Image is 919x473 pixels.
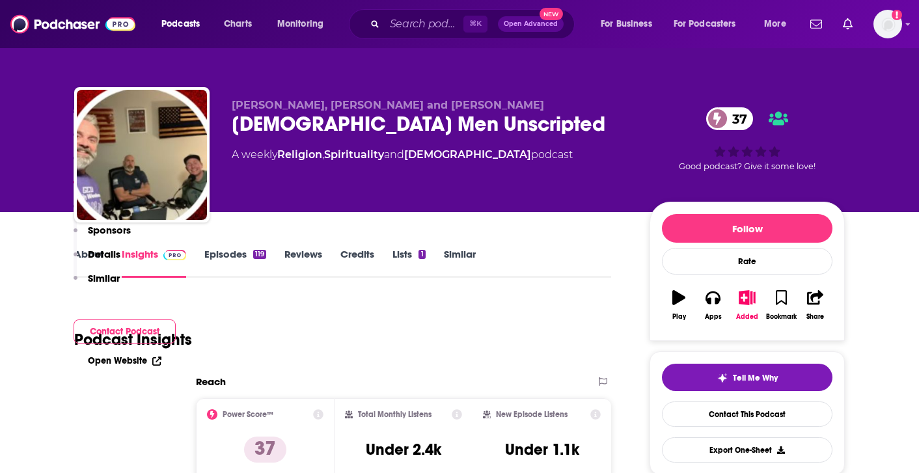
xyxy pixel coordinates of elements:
[662,401,832,427] a: Contact This Podcast
[196,375,226,388] h2: Reach
[730,282,764,329] button: Added
[679,161,816,171] span: Good podcast? Give it some love!
[665,14,755,34] button: open menu
[592,14,668,34] button: open menu
[253,250,266,259] div: 119
[244,437,286,463] p: 37
[88,355,161,366] a: Open Website
[873,10,902,38] button: Show profile menu
[322,148,324,161] span: ,
[504,21,558,27] span: Open Advanced
[806,313,824,321] div: Share
[404,148,531,161] a: [DEMOGRAPHIC_DATA]
[366,440,441,459] h3: Under 2.4k
[392,248,425,278] a: Lists1
[88,248,120,260] p: Details
[74,248,120,272] button: Details
[706,107,754,130] a: 37
[88,272,120,284] p: Similar
[766,313,797,321] div: Bookmark
[662,248,832,275] div: Rate
[152,14,217,34] button: open menu
[418,250,425,259] div: 1
[284,248,322,278] a: Reviews
[340,248,374,278] a: Credits
[232,147,573,163] div: A weekly podcast
[799,282,832,329] button: Share
[77,90,207,220] img: Christian Men Unscripted
[719,107,754,130] span: 37
[223,410,273,419] h2: Power Score™
[358,410,432,419] h2: Total Monthly Listens
[505,440,579,459] h3: Under 1.1k
[838,13,858,35] a: Show notifications dropdown
[215,14,260,34] a: Charts
[696,282,730,329] button: Apps
[324,148,384,161] a: Spirituality
[498,16,564,32] button: Open AdvancedNew
[674,15,736,33] span: For Podcasters
[601,15,652,33] span: For Business
[764,282,798,329] button: Bookmark
[736,313,758,321] div: Added
[277,148,322,161] a: Religion
[277,15,323,33] span: Monitoring
[873,10,902,38] img: User Profile
[268,14,340,34] button: open menu
[662,364,832,391] button: tell me why sparkleTell Me Why
[755,14,802,34] button: open menu
[705,313,722,321] div: Apps
[232,99,544,111] span: [PERSON_NAME], [PERSON_NAME] and [PERSON_NAME]
[717,373,728,383] img: tell me why sparkle
[361,9,587,39] div: Search podcasts, credits, & more...
[204,248,266,278] a: Episodes119
[662,437,832,463] button: Export One-Sheet
[74,272,120,296] button: Similar
[224,15,252,33] span: Charts
[805,13,827,35] a: Show notifications dropdown
[764,15,786,33] span: More
[74,319,176,344] button: Contact Podcast
[662,214,832,243] button: Follow
[892,10,902,20] svg: Add a profile image
[662,282,696,329] button: Play
[540,8,563,20] span: New
[444,248,476,278] a: Similar
[873,10,902,38] span: Logged in as antonettefrontgate
[733,373,778,383] span: Tell Me Why
[463,16,487,33] span: ⌘ K
[650,99,845,180] div: 37Good podcast? Give it some love!
[161,15,200,33] span: Podcasts
[384,148,404,161] span: and
[10,12,135,36] img: Podchaser - Follow, Share and Rate Podcasts
[672,313,686,321] div: Play
[385,14,463,34] input: Search podcasts, credits, & more...
[496,410,568,419] h2: New Episode Listens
